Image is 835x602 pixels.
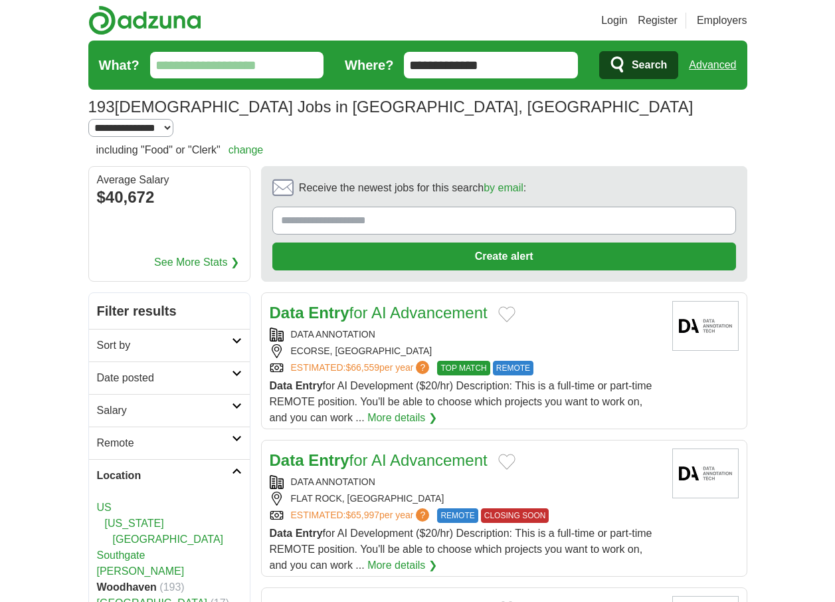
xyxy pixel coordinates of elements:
strong: Data [270,380,293,391]
a: Remote [89,427,250,459]
span: CLOSING SOON [481,508,549,523]
div: DATA ANNOTATION [270,475,662,489]
img: Company logo [672,301,739,351]
a: ESTIMATED:$65,997per year? [291,508,432,523]
strong: Entry [296,380,323,391]
span: for AI Development ($20/hr) Description: This is a full-time or part-time REMOTE position. You'll... [270,380,652,423]
span: $66,559 [345,362,379,373]
a: Advanced [689,52,736,78]
button: Add to favorite jobs [498,306,515,322]
h1: [DEMOGRAPHIC_DATA] Jobs in [GEOGRAPHIC_DATA], [GEOGRAPHIC_DATA] [88,98,694,116]
img: Adzuna logo [88,5,201,35]
strong: Woodhaven [97,581,157,593]
a: Data Entryfor AI Advancement [270,304,488,322]
h2: Filter results [89,293,250,329]
a: Login [601,13,627,29]
span: for AI Development ($20/hr) Description: This is a full-time or part-time REMOTE position. You'll... [270,528,652,571]
span: REMOTE [493,361,533,375]
span: Search [632,52,667,78]
a: Register [638,13,678,29]
strong: Data [270,304,304,322]
a: Salary [89,394,250,427]
h2: Date posted [97,370,232,386]
div: FLAT ROCK, [GEOGRAPHIC_DATA] [270,492,662,506]
strong: Data [270,528,293,539]
a: US [97,502,112,513]
span: TOP MATCH [437,361,490,375]
div: $40,672 [97,185,242,209]
span: $65,997 [345,510,379,520]
h2: Salary [97,403,232,419]
h2: Remote [97,435,232,451]
a: Sort by [89,329,250,361]
a: Southgate [97,550,145,561]
a: Data Entryfor AI Advancement [270,451,488,469]
a: by email [484,182,523,193]
a: [US_STATE] [105,518,164,529]
strong: Entry [296,528,323,539]
label: Where? [345,55,393,75]
a: change [229,144,264,155]
div: Average Salary [97,175,242,185]
h2: including "Food" or "Clerk" [96,142,264,158]
h2: Sort by [97,338,232,353]
span: ? [416,361,429,374]
a: More details ❯ [367,410,437,426]
a: More details ❯ [367,557,437,573]
img: Company logo [672,449,739,498]
div: ECORSE, [GEOGRAPHIC_DATA] [270,344,662,358]
button: Search [599,51,678,79]
a: ESTIMATED:$66,559per year? [291,361,432,375]
label: What? [99,55,139,75]
a: See More Stats ❯ [154,254,239,270]
strong: Entry [308,304,349,322]
span: ? [416,508,429,522]
strong: Data [270,451,304,469]
span: REMOTE [437,508,478,523]
span: (193) [159,581,184,593]
a: Location [89,459,250,492]
button: Add to favorite jobs [498,454,515,470]
span: Receive the newest jobs for this search : [299,180,526,196]
div: DATA ANNOTATION [270,328,662,342]
strong: Entry [308,451,349,469]
a: [PERSON_NAME] [97,565,185,577]
a: Date posted [89,361,250,394]
a: Employers [697,13,747,29]
h2: Location [97,468,232,484]
button: Create alert [272,243,736,270]
span: 193 [88,95,115,119]
a: [GEOGRAPHIC_DATA] [113,534,224,545]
